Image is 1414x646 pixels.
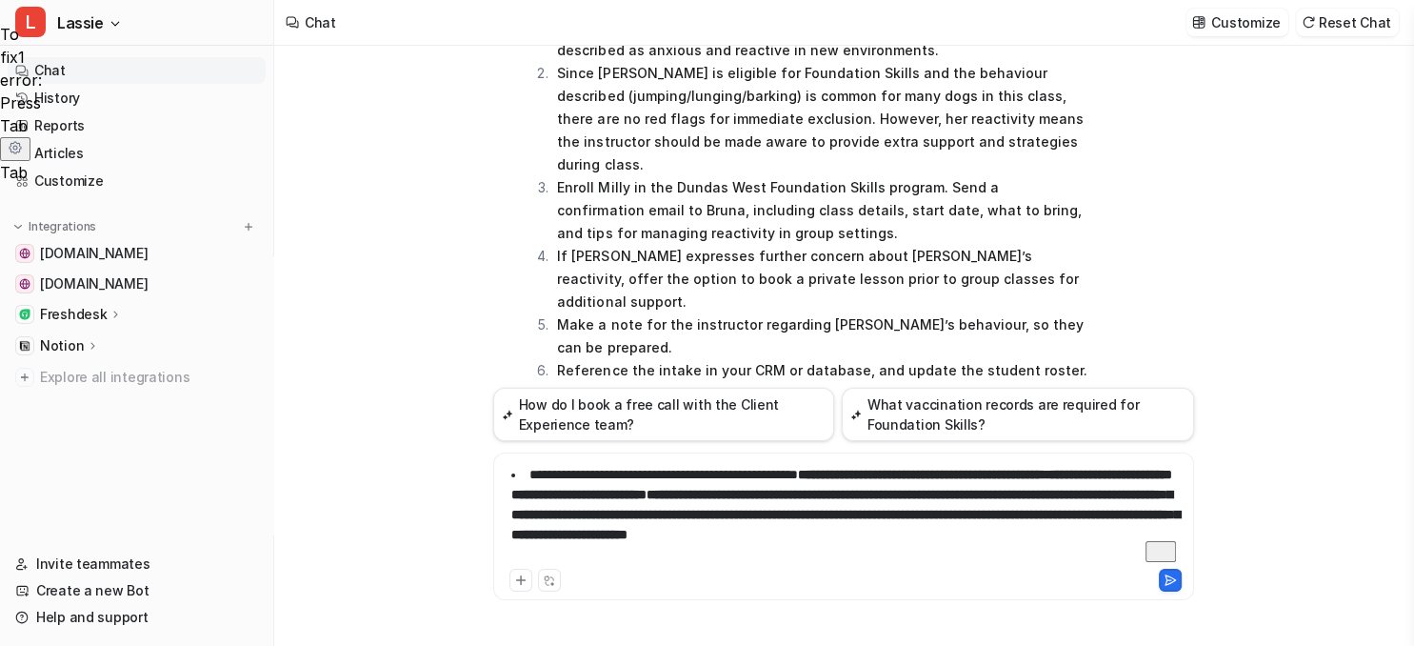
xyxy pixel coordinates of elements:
[498,465,1189,565] div: To enrich screen reader interactions, please activate Accessibility in Grammarly extension settings
[19,309,30,320] img: Freshdesk
[531,385,1088,454] p: For more details on how to process admissions and support reactive dogs in group classes, see the...
[40,336,84,355] p: Notion
[493,388,834,441] button: How do I book a free call with the Client Experience team?
[8,364,266,391] a: Explore all integrations
[19,248,30,259] img: www.whenhoundsfly.com
[19,340,30,352] img: Notion
[8,604,266,631] a: Help and support
[8,217,102,236] button: Integrations
[40,362,258,393] span: Explore all integrations
[11,220,25,233] img: expand menu
[40,274,148,293] span: [DOMAIN_NAME]
[552,313,1088,359] li: Make a note for the instructor regarding [PERSON_NAME]’s behaviour, so they can be prepared.
[552,245,1088,313] li: If [PERSON_NAME] expresses further concern about [PERSON_NAME]’s reactivity, offer the option to ...
[8,577,266,604] a: Create a new Bot
[15,368,34,387] img: explore all integrations
[8,551,266,577] a: Invite teammates
[40,305,107,324] p: Freshdesk
[552,176,1088,245] li: Enroll Milly in the Dundas West Foundation Skills program. Send a confirmation email to Bruna, in...
[842,388,1194,441] button: What vaccination records are required for Foundation Skills?
[40,244,148,263] span: [DOMAIN_NAME]
[19,278,30,290] img: online.whenhoundsfly.com
[8,271,266,297] a: online.whenhoundsfly.com[DOMAIN_NAME]
[29,219,96,234] p: Integrations
[242,220,255,233] img: menu_add.svg
[552,359,1088,382] li: Reference the intake in your CRM or database, and update the student roster.
[8,240,266,267] a: www.whenhoundsfly.com[DOMAIN_NAME]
